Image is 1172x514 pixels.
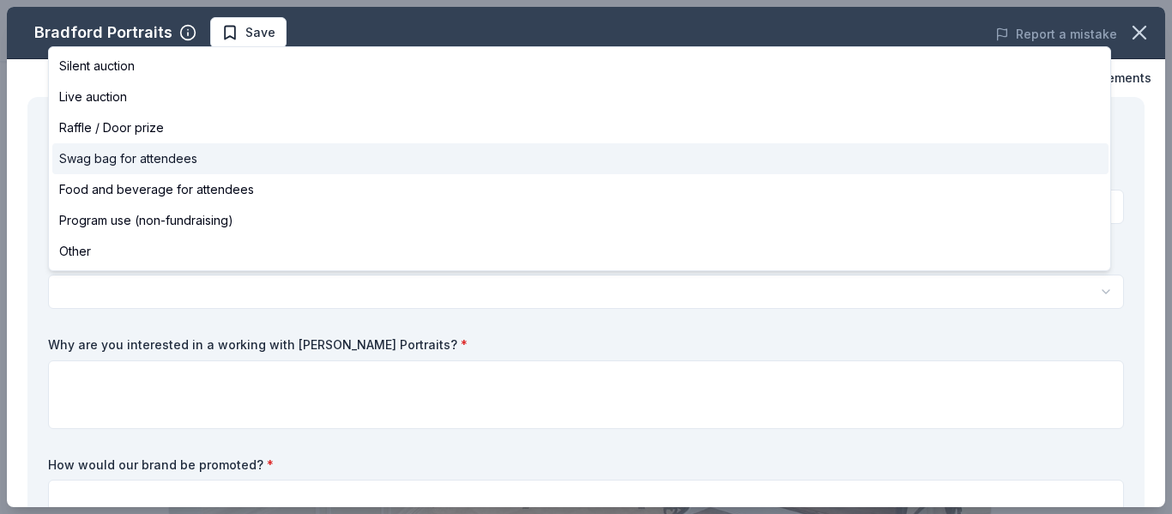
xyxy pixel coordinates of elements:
[59,179,254,200] span: Food and beverage for attendees
[59,148,197,169] span: Swag bag for attendees
[59,56,135,76] span: Silent auction
[59,241,91,262] span: Other
[264,21,347,41] span: Sneakers Ball
[59,210,233,231] span: Program use (non-fundraising)
[59,87,127,107] span: Live auction
[59,118,164,138] span: Raffle / Door prize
